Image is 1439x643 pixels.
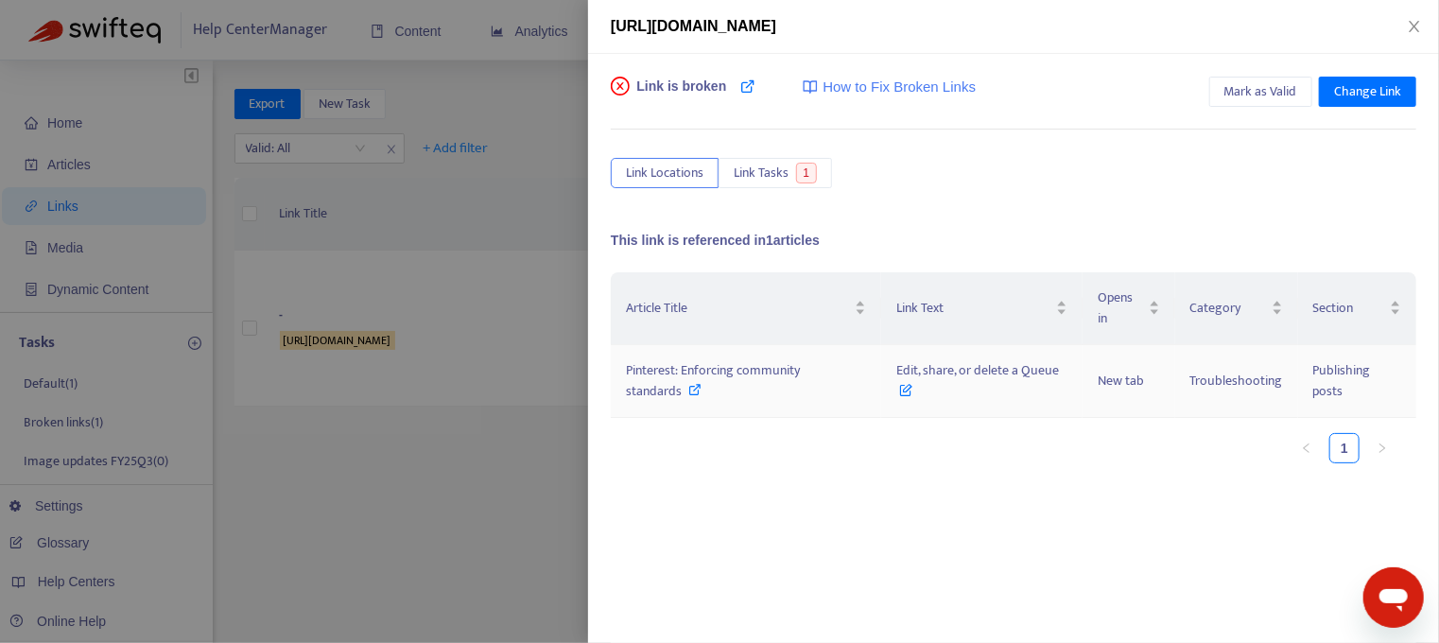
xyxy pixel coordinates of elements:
button: Link Tasks1 [719,158,832,188]
span: Pinterest: Enforcing community standards [626,359,800,402]
span: left [1301,443,1312,454]
span: This link is referenced in 1 articles [611,233,820,248]
span: Section [1313,298,1386,319]
th: Section [1298,272,1416,345]
a: How to Fix Broken Links [803,77,976,98]
li: Previous Page [1292,433,1322,463]
span: Link Text [896,298,1053,319]
span: Publishing posts [1313,359,1371,402]
span: Category [1190,298,1268,319]
th: Category [1175,272,1298,345]
span: Link is broken [637,77,727,114]
button: left [1292,433,1322,463]
span: Edit, share, or delete a Queue [896,359,1059,402]
a: 1 [1330,434,1359,462]
iframe: Button to launch messaging window [1363,567,1424,628]
th: Article Title [611,272,881,345]
span: Link Tasks [734,163,789,183]
th: Opens in [1083,272,1174,345]
span: close-circle [611,77,630,96]
button: right [1367,433,1397,463]
span: Opens in [1098,287,1144,329]
th: Link Text [881,272,1084,345]
button: Mark as Valid [1209,77,1312,107]
button: Change Link [1319,77,1416,107]
li: 1 [1329,433,1360,463]
span: Troubleshooting [1190,370,1283,391]
span: Change Link [1334,81,1401,102]
span: Mark as Valid [1224,81,1297,102]
img: image-link [803,79,818,95]
span: Link Locations [626,163,703,183]
span: New tab [1098,370,1144,391]
button: Link Locations [611,158,719,188]
span: close [1407,19,1422,34]
span: How to Fix Broken Links [823,77,976,98]
span: Article Title [626,298,851,319]
span: right [1377,443,1388,454]
button: Close [1401,18,1428,36]
span: 1 [796,163,818,183]
span: [URL][DOMAIN_NAME] [611,18,776,34]
li: Next Page [1367,433,1397,463]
